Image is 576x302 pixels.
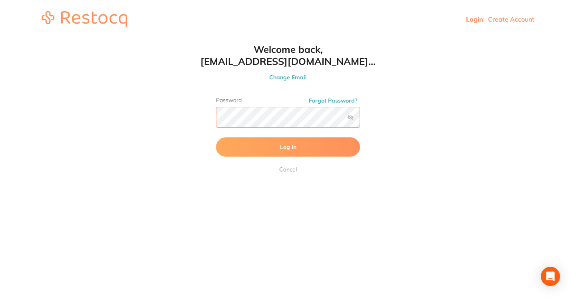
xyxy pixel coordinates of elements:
[200,43,376,67] h1: Welcome back, [EMAIL_ADDRESS][DOMAIN_NAME]...
[216,97,360,104] label: Password
[200,74,376,81] button: Change Email
[42,11,127,27] img: restocq_logo.svg
[306,97,360,104] button: Forgot Password?
[280,143,296,151] span: Log In
[216,137,360,157] button: Log In
[488,15,534,23] a: Create Account
[278,165,298,174] a: Cancel
[541,267,560,286] div: Open Intercom Messenger
[466,15,483,23] a: Login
